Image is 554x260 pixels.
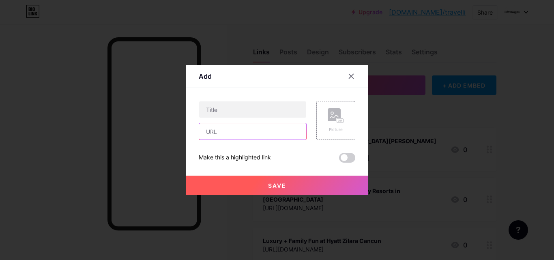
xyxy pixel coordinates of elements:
div: Make this a highlighted link [199,153,271,163]
div: Add [199,71,212,81]
span: Save [268,182,286,189]
input: Title [199,101,306,118]
button: Save [186,176,368,195]
input: URL [199,123,306,140]
div: Picture [328,127,344,133]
